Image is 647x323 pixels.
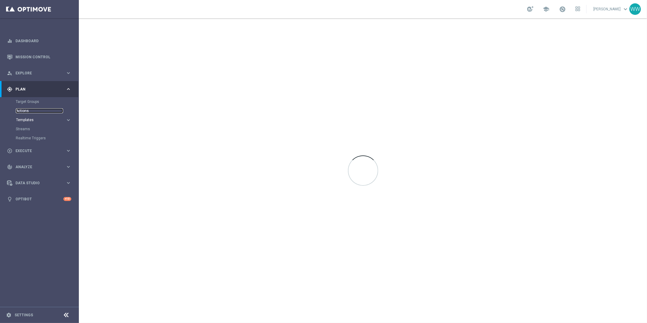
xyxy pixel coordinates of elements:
[16,108,63,113] a: Actions
[7,55,72,59] button: Mission Control
[16,99,63,104] a: Target Groups
[16,106,78,115] div: Actions
[593,5,629,14] a: [PERSON_NAME]keyboard_arrow_down
[7,38,12,44] i: equalizer
[7,49,71,65] div: Mission Control
[7,180,66,186] div: Data Studio
[7,33,71,49] div: Dashboard
[15,165,66,169] span: Analyze
[15,181,66,185] span: Data Studio
[7,197,72,202] button: lightbulb Optibot +10
[7,148,66,154] div: Execute
[16,115,78,124] div: Templates
[7,191,71,207] div: Optibot
[7,148,72,153] button: play_circle_outline Execute keyboard_arrow_right
[629,3,641,15] div: WW
[16,118,66,122] div: Templates
[7,87,72,92] button: gps_fixed Plan keyboard_arrow_right
[6,312,12,318] i: settings
[622,6,629,12] span: keyboard_arrow_down
[7,164,66,170] div: Analyze
[16,97,78,106] div: Target Groups
[7,181,72,185] button: Data Studio keyboard_arrow_right
[7,39,72,43] button: equalizer Dashboard
[15,149,66,153] span: Execute
[16,136,63,141] a: Realtime Triggers
[7,70,12,76] i: person_search
[63,197,71,201] div: +10
[66,70,71,76] i: keyboard_arrow_right
[7,71,72,76] button: person_search Explore keyboard_arrow_right
[16,118,59,122] span: Templates
[66,86,71,92] i: keyboard_arrow_right
[15,191,63,207] a: Optibot
[16,134,78,143] div: Realtime Triggers
[15,49,71,65] a: Mission Control
[15,87,66,91] span: Plan
[15,33,71,49] a: Dashboard
[15,71,66,75] span: Explore
[16,117,72,122] button: Templates keyboard_arrow_right
[7,87,12,92] i: gps_fixed
[7,70,66,76] div: Explore
[7,196,12,202] i: lightbulb
[66,180,71,186] i: keyboard_arrow_right
[543,6,549,12] span: school
[7,87,66,92] div: Plan
[66,148,71,154] i: keyboard_arrow_right
[7,148,12,154] i: play_circle_outline
[7,164,12,170] i: track_changes
[66,117,71,123] i: keyboard_arrow_right
[16,124,78,134] div: Streams
[66,164,71,170] i: keyboard_arrow_right
[7,165,72,169] button: track_changes Analyze keyboard_arrow_right
[15,313,33,317] a: Settings
[16,127,63,131] a: Streams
